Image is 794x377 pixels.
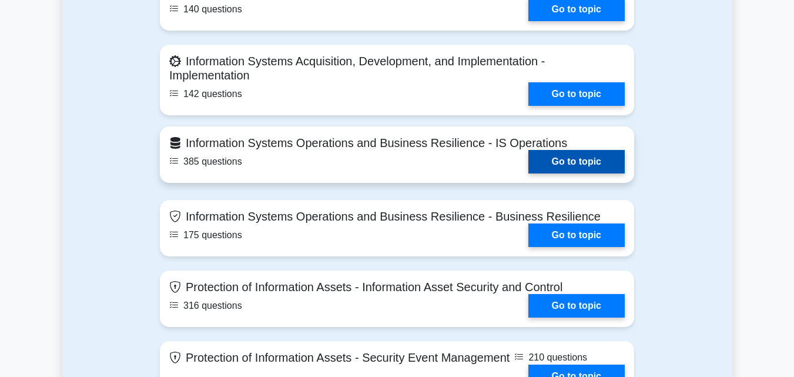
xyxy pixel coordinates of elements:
[528,82,625,106] a: Go to topic
[528,294,625,318] a: Go to topic
[528,223,625,247] a: Go to topic
[528,150,625,174] a: Go to topic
